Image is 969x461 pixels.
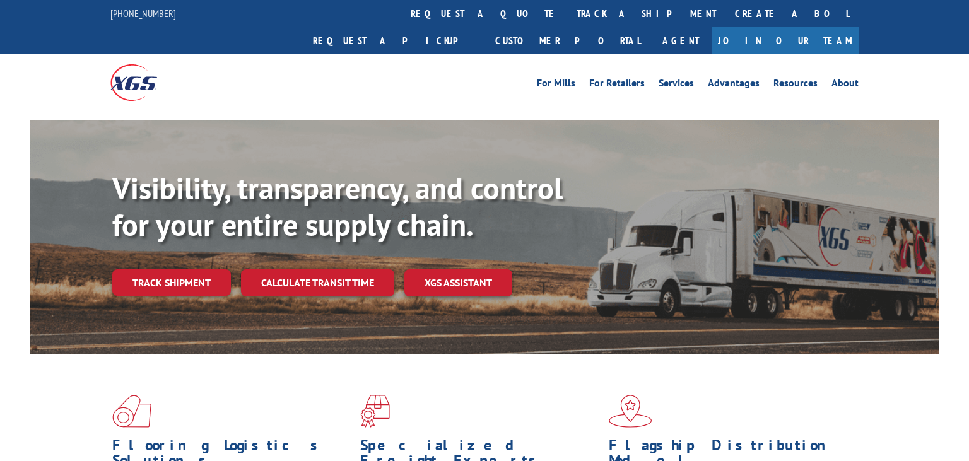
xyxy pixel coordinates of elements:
[112,395,151,428] img: xgs-icon-total-supply-chain-intelligence-red
[537,78,575,92] a: For Mills
[110,7,176,20] a: [PHONE_NUMBER]
[112,269,231,296] a: Track shipment
[831,78,859,92] a: About
[589,78,645,92] a: For Retailers
[773,78,818,92] a: Resources
[303,27,486,54] a: Request a pickup
[112,168,563,244] b: Visibility, transparency, and control for your entire supply chain.
[659,78,694,92] a: Services
[708,78,760,92] a: Advantages
[241,269,394,296] a: Calculate transit time
[486,27,650,54] a: Customer Portal
[360,395,390,428] img: xgs-icon-focused-on-flooring-red
[650,27,712,54] a: Agent
[712,27,859,54] a: Join Our Team
[609,395,652,428] img: xgs-icon-flagship-distribution-model-red
[404,269,512,296] a: XGS ASSISTANT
